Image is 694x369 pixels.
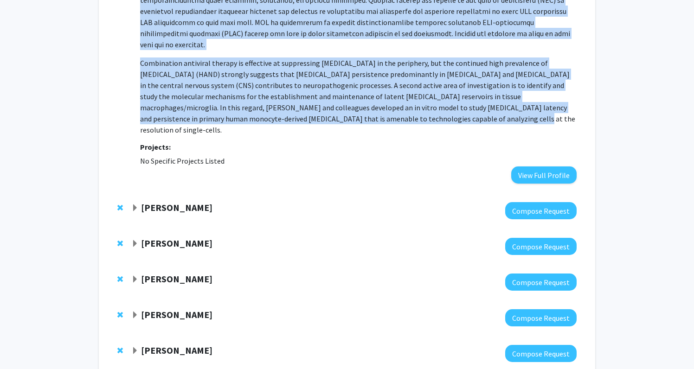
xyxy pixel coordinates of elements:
[505,309,577,326] button: Compose Request to Howard Egeth
[505,274,577,291] button: Compose Request to Sujatha Kannan
[131,240,139,248] span: Expand Alfredo Kirkwood Bookmark
[505,238,577,255] button: Compose Request to Alfredo Kirkwood
[131,347,139,355] span: Expand Tae Chung Bookmark
[131,276,139,283] span: Expand Sujatha Kannan Bookmark
[511,166,577,184] button: View Full Profile
[141,202,212,213] strong: [PERSON_NAME]
[117,240,123,247] span: Remove Alfredo Kirkwood from bookmarks
[117,204,123,211] span: Remove Sangwon Kim from bookmarks
[131,204,139,212] span: Expand Sangwon Kim Bookmark
[141,237,212,249] strong: [PERSON_NAME]
[140,142,171,152] strong: Projects:
[140,57,577,135] p: Combination antiviral therapy is effective at suppressing [MEDICAL_DATA] in the periphery, but th...
[117,311,123,318] span: Remove Howard Egeth from bookmarks
[7,327,39,362] iframe: Chat
[117,347,123,354] span: Remove Tae Chung from bookmarks
[141,344,212,356] strong: [PERSON_NAME]
[140,156,225,165] span: No Specific Projects Listed
[131,312,139,319] span: Expand Howard Egeth Bookmark
[141,273,212,285] strong: [PERSON_NAME]
[117,275,123,283] span: Remove Sujatha Kannan from bookmarks
[505,345,577,362] button: Compose Request to Tae Chung
[141,309,212,320] strong: [PERSON_NAME]
[505,202,577,219] button: Compose Request to Sangwon Kim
